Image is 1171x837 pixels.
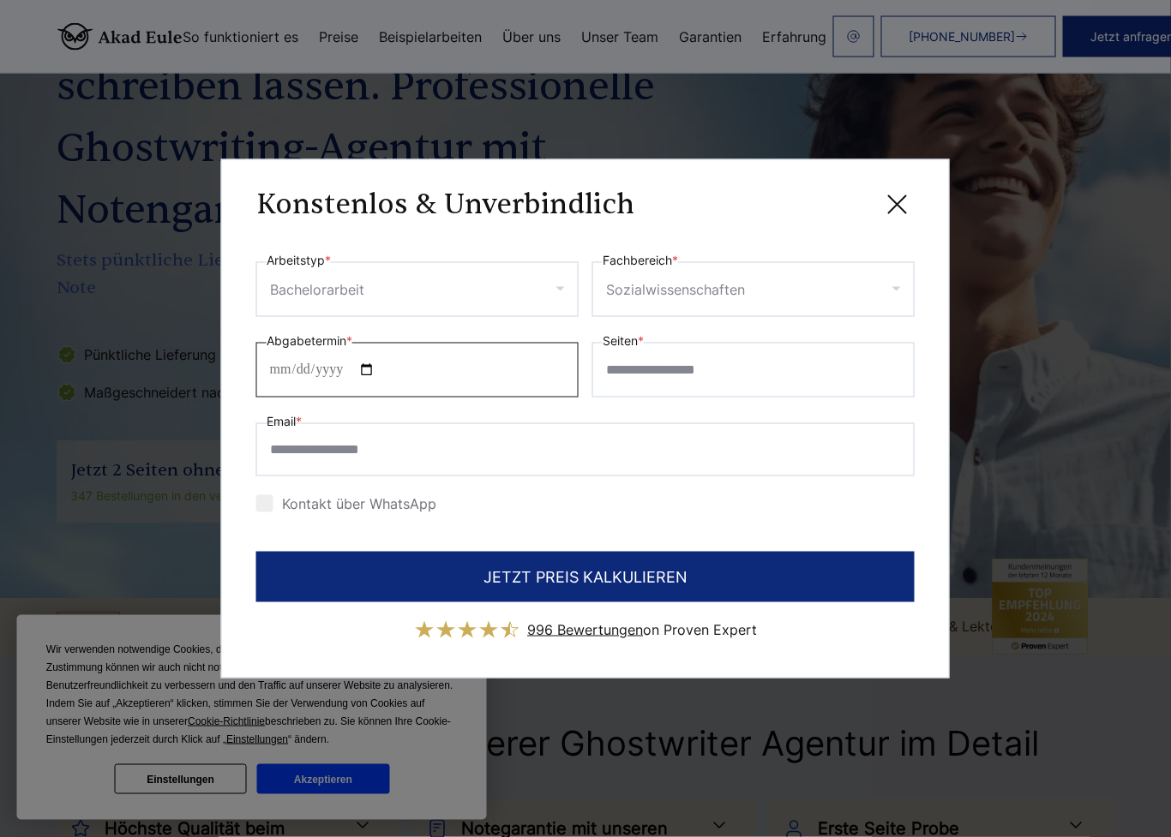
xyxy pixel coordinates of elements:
div: Sozialwissenschaften [606,276,745,303]
label: Email [267,411,302,432]
button: JETZT PREIS KALKULIEREN [256,552,915,602]
label: Arbeitstyp [267,250,331,271]
label: Fachbereich [603,250,678,271]
h3: Konstenlos & Unverbindlich [256,188,634,222]
label: Seiten [603,331,644,351]
span: 996 Bewertungen [528,621,644,638]
label: Abgabetermin [267,331,352,351]
div: Bachelorarbeit [270,276,364,303]
label: Kontakt über WhatsApp [256,495,436,512]
div: on Proven Expert [528,616,758,643]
